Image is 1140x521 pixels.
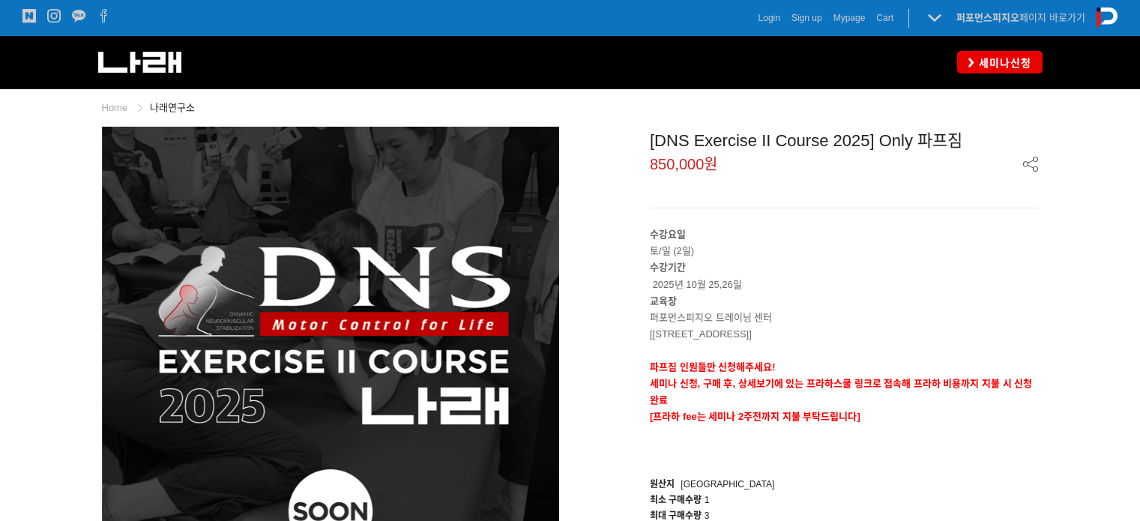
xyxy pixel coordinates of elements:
strong: 파프짐 인원들만 신청해주세요! [650,361,776,373]
a: 세미나신청 [957,51,1043,73]
p: 2025년 10월 25,26일 [650,259,1039,292]
span: [프라하 fee는 세미나 2주전까지 지불 부탁드립니다] [650,411,860,422]
a: Sign up [791,10,822,25]
strong: 세미나 신청, 구매 후, 상세보기에 있는 프라하스쿨 링크로 접속해 프라하 비용까지 지불 시 신청완료 [650,378,1032,406]
p: 토/일 (2일) [650,226,1039,259]
a: 퍼포먼스피지오페이지 바로가기 [956,12,1085,23]
a: 나래연구소 [150,102,195,113]
span: 세미나신청 [974,55,1031,70]
strong: 퍼포먼스피지오 [956,12,1019,23]
strong: 수강기간 [650,262,686,273]
p: 퍼포먼스피지오 트레이닝 센터 [650,310,1039,326]
div: [DNS Exercise II Course 2025] Only 파프짐 [650,127,1039,151]
strong: 교육장 [650,295,677,307]
span: 원산지 [650,479,675,490]
a: Login [759,10,780,25]
span: 850,000원 [650,157,717,172]
span: 최대 구매수량 [650,511,702,521]
strong: 수강요일 [650,229,686,240]
span: 최소 구매수량 [650,495,702,505]
a: Mypage [833,10,866,25]
p: [[STREET_ADDRESS]] [650,326,1039,343]
span: 3 [705,511,710,521]
a: Cart [876,10,893,25]
span: 1 [705,495,710,505]
span: [GEOGRAPHIC_DATA] [681,479,774,490]
a: Home [102,102,128,113]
